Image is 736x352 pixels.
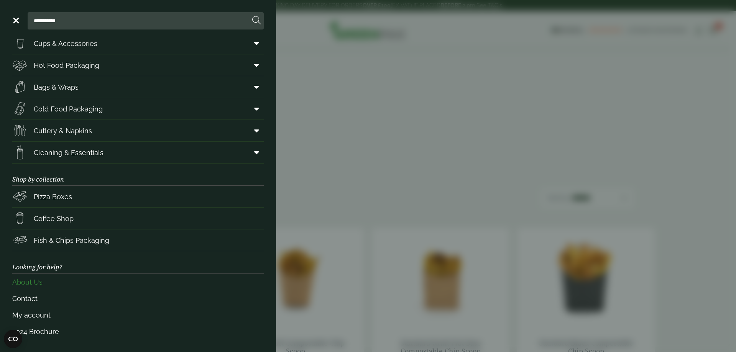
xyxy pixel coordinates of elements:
[34,192,72,202] span: Pizza Boxes
[12,98,264,120] a: Cold Food Packaging
[12,232,28,248] img: FishNchip_box.svg
[34,60,99,70] span: Hot Food Packaging
[4,330,22,348] button: Open CMP widget
[34,104,103,114] span: Cold Food Packaging
[12,164,264,186] h3: Shop by collection
[12,33,264,54] a: Cups & Accessories
[12,79,28,95] img: Paper_carriers.svg
[12,208,264,229] a: Coffee Shop
[12,120,264,141] a: Cutlery & Napkins
[12,123,28,138] img: Cutlery.svg
[34,126,92,136] span: Cutlery & Napkins
[12,229,264,251] a: Fish & Chips Packaging
[34,147,103,158] span: Cleaning & Essentials
[12,189,28,204] img: Pizza_boxes.svg
[12,36,28,51] img: PintNhalf_cup.svg
[34,235,109,246] span: Fish & Chips Packaging
[12,274,264,290] a: About Us
[12,186,264,207] a: Pizza Boxes
[12,251,264,273] h3: Looking for help?
[12,145,28,160] img: open-wipe.svg
[34,213,74,224] span: Coffee Shop
[34,38,97,49] span: Cups & Accessories
[34,82,79,92] span: Bags & Wraps
[12,54,264,76] a: Hot Food Packaging
[12,142,264,163] a: Cleaning & Essentials
[12,307,264,323] a: My account
[12,57,28,73] img: Deli_box.svg
[12,290,264,307] a: Contact
[12,76,264,98] a: Bags & Wraps
[12,211,28,226] img: HotDrink_paperCup.svg
[12,101,28,116] img: Sandwich_box.svg
[12,323,264,340] a: 2024 Brochure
